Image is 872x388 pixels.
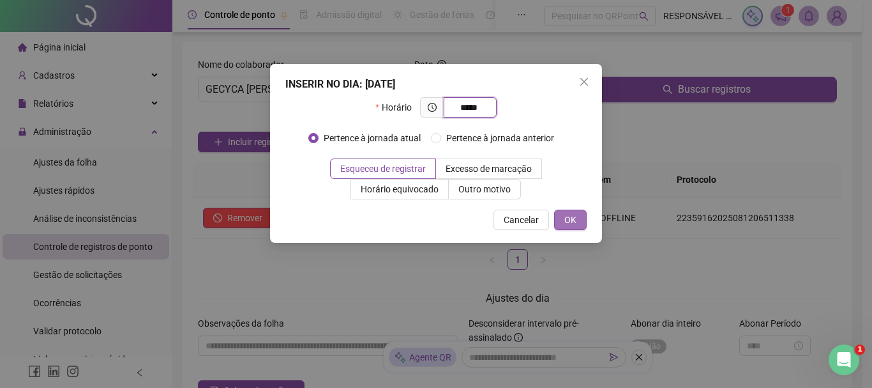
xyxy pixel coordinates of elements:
[579,77,589,87] span: close
[504,213,539,227] span: Cancelar
[441,131,559,145] span: Pertence à jornada anterior
[285,77,587,92] div: INSERIR NO DIA : [DATE]
[564,213,576,227] span: OK
[361,184,439,194] span: Horário equivocado
[554,210,587,230] button: OK
[319,131,426,145] span: Pertence à jornada atual
[428,103,437,112] span: clock-circle
[340,164,426,174] span: Esqueceu de registrar
[458,184,511,194] span: Outro motivo
[829,345,859,375] iframe: Intercom live chat
[855,345,865,355] span: 1
[493,210,549,230] button: Cancelar
[375,97,419,118] label: Horário
[446,164,532,174] span: Excesso de marcação
[574,72,594,92] button: Close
